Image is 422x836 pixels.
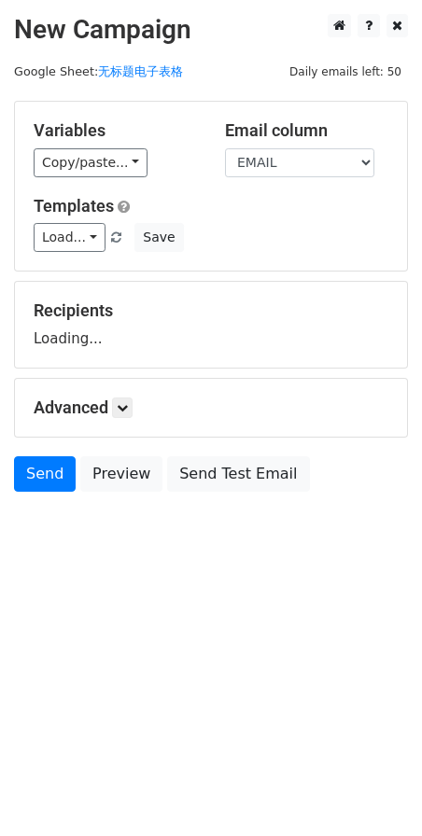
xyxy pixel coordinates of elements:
h5: Variables [34,120,197,141]
h5: Advanced [34,397,388,418]
a: 无标题电子表格 [98,64,183,78]
a: Daily emails left: 50 [283,64,408,78]
h5: Email column [225,120,388,141]
a: Load... [34,223,105,252]
span: Daily emails left: 50 [283,62,408,82]
a: Send Test Email [167,456,309,492]
a: Preview [80,456,162,492]
h2: New Campaign [14,14,408,46]
small: Google Sheet: [14,64,183,78]
div: Loading... [34,300,388,349]
a: Copy/paste... [34,148,148,177]
a: Templates [34,196,114,216]
button: Save [134,223,183,252]
a: Send [14,456,76,492]
h5: Recipients [34,300,388,321]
